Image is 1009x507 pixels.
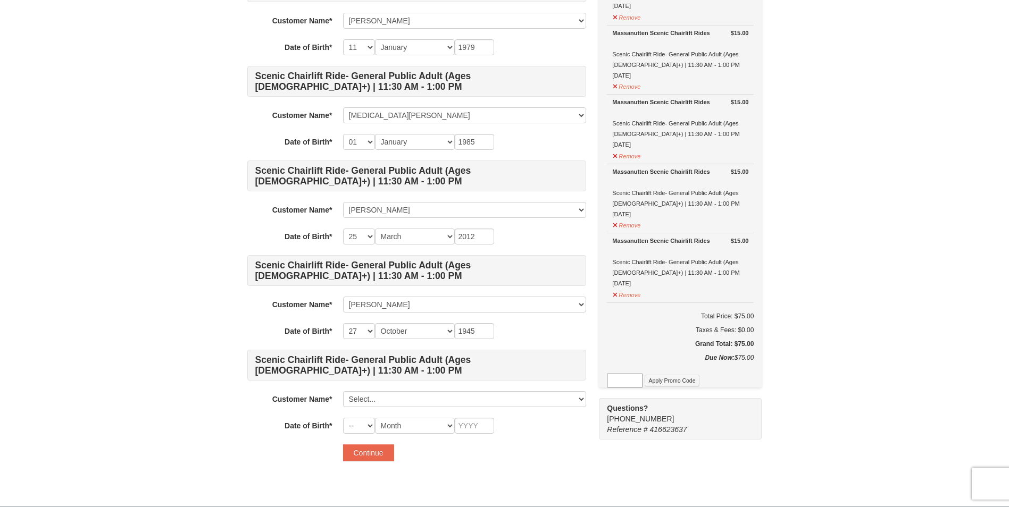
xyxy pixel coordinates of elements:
input: YYYY [455,229,494,244]
strong: $15.00 [731,235,749,246]
div: Massanutten Scenic Chairlift Rides [612,28,748,38]
div: $75.00 [607,352,754,374]
div: Scenic Chairlift Ride- General Public Adult (Ages [DEMOGRAPHIC_DATA]+) | 11:30 AM - 1:00 PM [DATE] [612,166,748,219]
button: Apply Promo Code [645,375,699,386]
button: Remove [612,287,641,300]
span: Reference # [607,425,647,434]
h4: Scenic Chairlift Ride- General Public Adult (Ages [DEMOGRAPHIC_DATA]+) | 11:30 AM - 1:00 PM [247,66,586,97]
button: Remove [612,10,641,23]
h5: Grand Total: $75.00 [607,339,754,349]
strong: Customer Name* [272,16,332,25]
span: [PHONE_NUMBER] [607,403,743,423]
strong: Customer Name* [272,395,332,403]
strong: Questions? [607,404,648,412]
input: YYYY [455,418,494,434]
strong: Date of Birth* [285,327,332,335]
h4: Scenic Chairlift Ride- General Public Adult (Ages [DEMOGRAPHIC_DATA]+) | 11:30 AM - 1:00 PM [247,160,586,191]
strong: Customer Name* [272,206,332,214]
div: Taxes & Fees: $0.00 [607,325,754,335]
strong: Date of Birth* [285,138,332,146]
strong: Date of Birth* [285,232,332,241]
h4: Scenic Chairlift Ride- General Public Adult (Ages [DEMOGRAPHIC_DATA]+) | 11:30 AM - 1:00 PM [247,350,586,381]
div: Scenic Chairlift Ride- General Public Adult (Ages [DEMOGRAPHIC_DATA]+) | 11:30 AM - 1:00 PM [DATE] [612,28,748,81]
span: 416623637 [650,425,687,434]
h4: Scenic Chairlift Ride- General Public Adult (Ages [DEMOGRAPHIC_DATA]+) | 11:30 AM - 1:00 PM [247,255,586,286]
div: Scenic Chairlift Ride- General Public Adult (Ages [DEMOGRAPHIC_DATA]+) | 11:30 AM - 1:00 PM [DATE] [612,97,748,150]
strong: Date of Birth* [285,421,332,430]
strong: Date of Birth* [285,43,332,52]
h6: Total Price: $75.00 [607,311,754,322]
input: YYYY [455,39,494,55]
input: YYYY [455,323,494,339]
input: YYYY [455,134,494,150]
button: Continue [343,444,394,461]
button: Remove [612,148,641,162]
strong: $15.00 [731,97,749,107]
button: Remove [612,217,641,231]
strong: Customer Name* [272,300,332,309]
strong: $15.00 [731,28,749,38]
div: Massanutten Scenic Chairlift Rides [612,166,748,177]
div: Massanutten Scenic Chairlift Rides [612,97,748,107]
div: Massanutten Scenic Chairlift Rides [612,235,748,246]
strong: $15.00 [731,166,749,177]
strong: Customer Name* [272,111,332,120]
strong: Due Now: [705,354,734,361]
div: Scenic Chairlift Ride- General Public Adult (Ages [DEMOGRAPHIC_DATA]+) | 11:30 AM - 1:00 PM [DATE] [612,235,748,289]
button: Remove [612,79,641,92]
